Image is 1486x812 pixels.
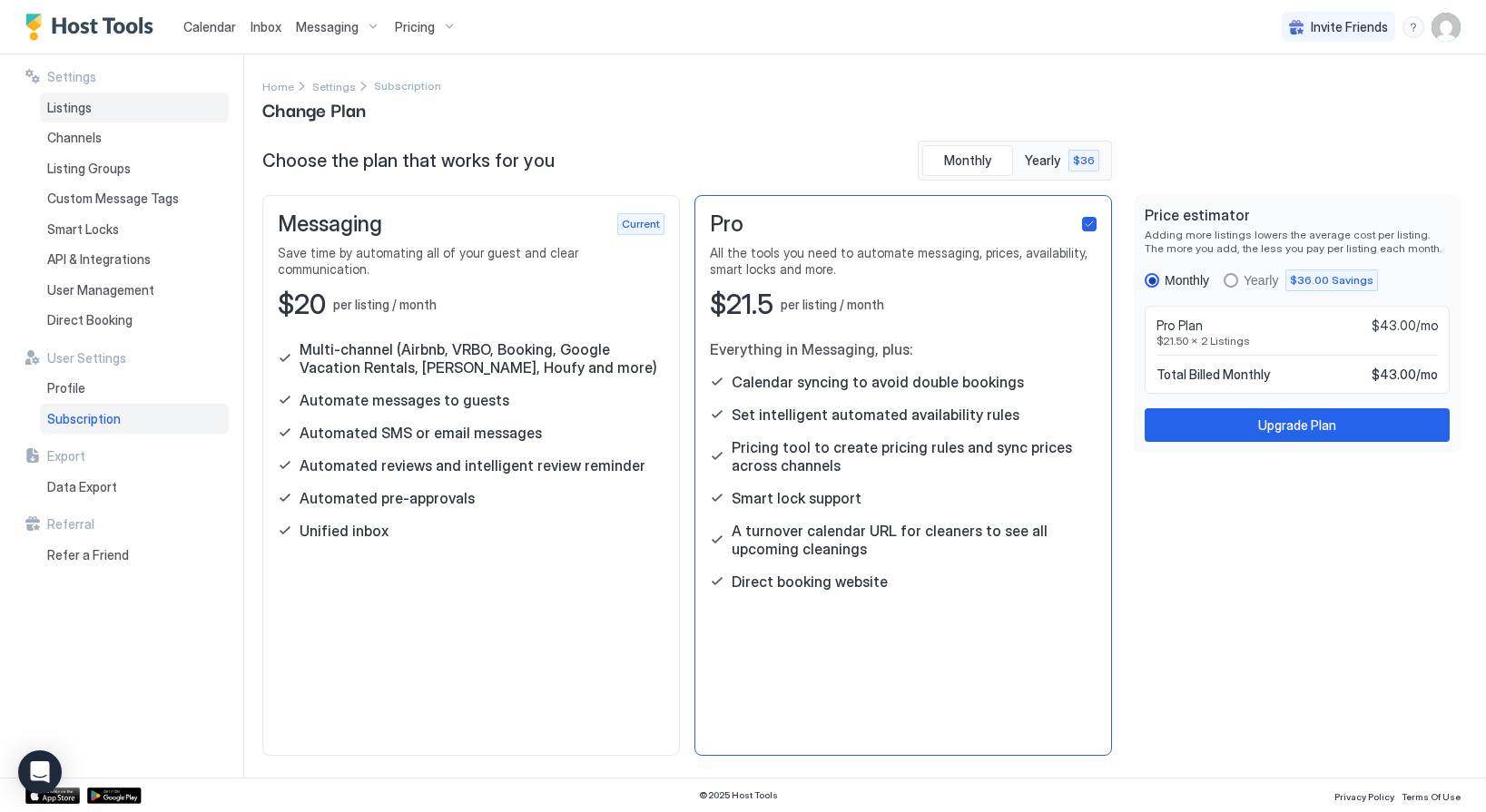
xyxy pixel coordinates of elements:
[40,153,229,184] a: Listing Groups
[47,191,179,207] span: Custom Message Tags
[374,79,441,93] span: Breadcrumb
[1290,272,1373,289] span: $36.00 Savings
[732,489,861,507] span: Smart lock support
[40,183,229,214] a: Custom Message Tags
[183,19,236,34] span: Calendar
[18,750,62,794] div: Open Intercom Messenger
[732,406,1019,424] span: Set intelligent automated availability rules
[1082,217,1097,231] div: checkbox
[40,305,229,336] a: Direct Booking
[1145,273,1209,288] div: monthly
[699,789,778,801] span: © 2025 Host Tools
[1402,16,1424,38] div: menu
[312,76,356,95] a: Settings
[300,340,664,377] span: Multi-channel (Airbnb, VRBO, Booking, Google Vacation Rentals, [PERSON_NAME], Houfy and more)
[1311,19,1388,35] span: Invite Friends
[1165,273,1209,288] div: Monthly
[47,350,126,367] span: User Settings
[278,288,326,322] span: $20
[1224,269,1378,291] div: yearly
[918,141,1112,181] div: tab-group
[25,14,162,41] a: Host Tools Logo
[1334,791,1394,802] span: Privacy Policy
[1258,416,1336,435] div: Upgrade Plan
[300,456,645,474] span: Automated reviews and intelligent review reminder
[47,479,117,495] span: Data Export
[87,788,142,804] a: Google Play Store
[251,19,281,34] span: Inbox
[47,312,133,328] span: Direct Booking
[1025,152,1063,169] span: Yearly
[262,95,366,122] span: Change Plan
[1156,367,1270,383] span: Total Billed Monthly
[1145,228,1450,255] span: Adding more listings lowers the average cost per listing. The more you add, the less you pay per ...
[1372,318,1438,334] span: $43.00/mo
[944,152,991,169] span: Monthly
[710,245,1097,277] span: All the tools you need to automate messaging, prices, availability, smart locks and more.
[47,130,102,146] span: Channels
[47,251,151,268] span: API & Integrations
[262,150,555,172] span: Choose the plan that works for you
[47,161,131,177] span: Listing Groups
[25,788,80,804] a: App Store
[1402,791,1461,802] span: Terms Of Use
[296,19,359,35] span: Messaging
[1156,334,1438,347] span: $21.50 x 2 Listings
[40,244,229,275] a: API & Integrations
[710,210,743,238] span: Pro
[1432,13,1461,42] div: User profile
[40,404,229,435] a: Subscription
[278,210,382,238] span: Messaging
[262,76,294,95] a: Home
[262,80,294,93] span: Home
[300,522,389,540] span: Unified inbox
[922,145,1013,176] button: Monthly
[40,214,229,245] a: Smart Locks
[40,373,229,404] a: Profile
[1402,786,1461,805] a: Terms Of Use
[333,297,437,313] span: per listing / month
[278,245,664,277] span: Save time by automating all of your guest and clear communication.
[1145,269,1450,291] div: RadioGroup
[47,516,94,533] span: Referral
[40,93,229,123] a: Listings
[47,448,85,465] span: Export
[710,288,773,322] span: $21.5
[1334,786,1394,805] a: Privacy Policy
[47,221,119,238] span: Smart Locks
[1017,145,1107,176] button: Yearly $36
[47,547,129,563] span: Refer a Friend
[710,340,1097,358] span: Everything in Messaging, plus:
[300,489,475,507] span: Automated pre-approvals
[47,380,85,396] span: Profile
[40,472,229,503] a: Data Export
[732,373,1024,391] span: Calendar syncing to avoid double bookings
[732,522,1097,558] span: A turnover calendar URL for cleaners to see all upcoming cleanings
[40,122,229,153] a: Channels
[1145,206,1450,224] span: Price estimator
[300,391,509,409] span: Automate messages to guests
[300,424,542,442] span: Automated SMS or email messages
[395,19,435,35] span: Pricing
[781,297,884,313] span: per listing / month
[47,100,92,116] span: Listings
[47,69,96,85] span: Settings
[47,282,154,298] span: User Management
[1156,318,1203,334] span: Pro Plan
[47,411,121,427] span: Subscription
[1145,408,1450,442] button: Upgrade Plan
[262,76,294,95] div: Breadcrumb
[312,76,356,95] div: Breadcrumb
[1073,152,1095,169] span: $36
[1244,273,1278,288] div: Yearly
[1372,367,1438,383] span: $43.00 / mo
[40,275,229,306] a: User Management
[312,80,356,93] span: Settings
[732,438,1097,474] span: Pricing tool to create pricing rules and sync prices across channels
[40,540,229,571] a: Refer a Friend
[183,17,236,36] a: Calendar
[622,216,660,232] span: Current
